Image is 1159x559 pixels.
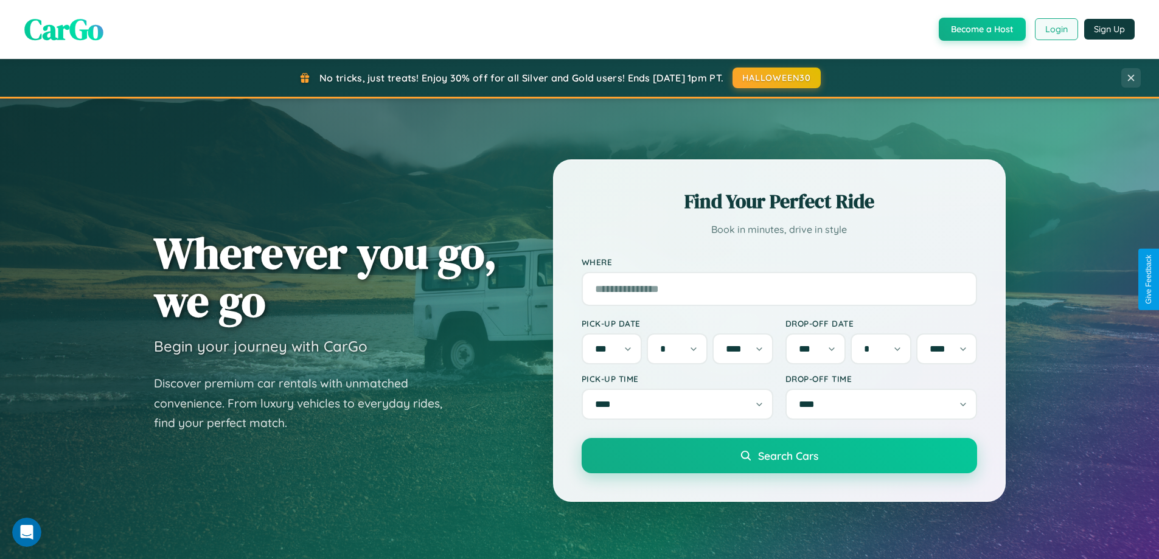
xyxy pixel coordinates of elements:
[24,9,103,49] span: CarGo
[733,68,821,88] button: HALLOWEEN30
[12,518,41,547] iframe: Intercom live chat
[154,373,458,433] p: Discover premium car rentals with unmatched convenience. From luxury vehicles to everyday rides, ...
[154,229,497,325] h1: Wherever you go, we go
[582,257,977,267] label: Where
[582,188,977,215] h2: Find Your Perfect Ride
[582,318,773,328] label: Pick-up Date
[1084,19,1135,40] button: Sign Up
[1144,255,1153,304] div: Give Feedback
[785,318,977,328] label: Drop-off Date
[582,438,977,473] button: Search Cars
[758,449,818,462] span: Search Cars
[582,373,773,384] label: Pick-up Time
[582,221,977,238] p: Book in minutes, drive in style
[939,18,1026,41] button: Become a Host
[154,337,367,355] h3: Begin your journey with CarGo
[1035,18,1078,40] button: Login
[319,72,723,84] span: No tricks, just treats! Enjoy 30% off for all Silver and Gold users! Ends [DATE] 1pm PT.
[785,373,977,384] label: Drop-off Time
